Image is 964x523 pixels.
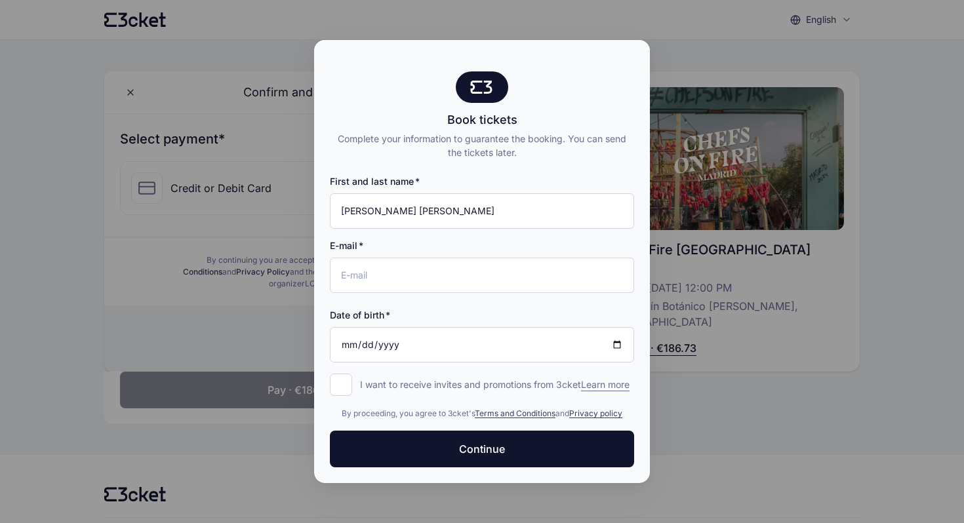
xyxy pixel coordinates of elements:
label: First and last name [330,175,420,188]
a: Terms and Conditions [475,408,555,418]
input: Date of birth [330,327,634,362]
input: E-mail [330,258,634,293]
span: Continue [459,441,505,457]
input: First and last name [330,193,634,229]
a: Privacy policy [569,408,622,418]
label: Date of birth [330,309,390,322]
div: Book tickets [330,111,634,129]
p: I want to receive invites and promotions from 3cket [360,378,630,391]
label: E-mail [330,239,363,252]
span: Learn more [581,378,630,391]
button: Continue [330,431,634,467]
div: By proceeding, you agree to 3cket's and [330,407,634,420]
div: Complete your information to guarantee the booking. You can send the tickets later. [330,132,634,159]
